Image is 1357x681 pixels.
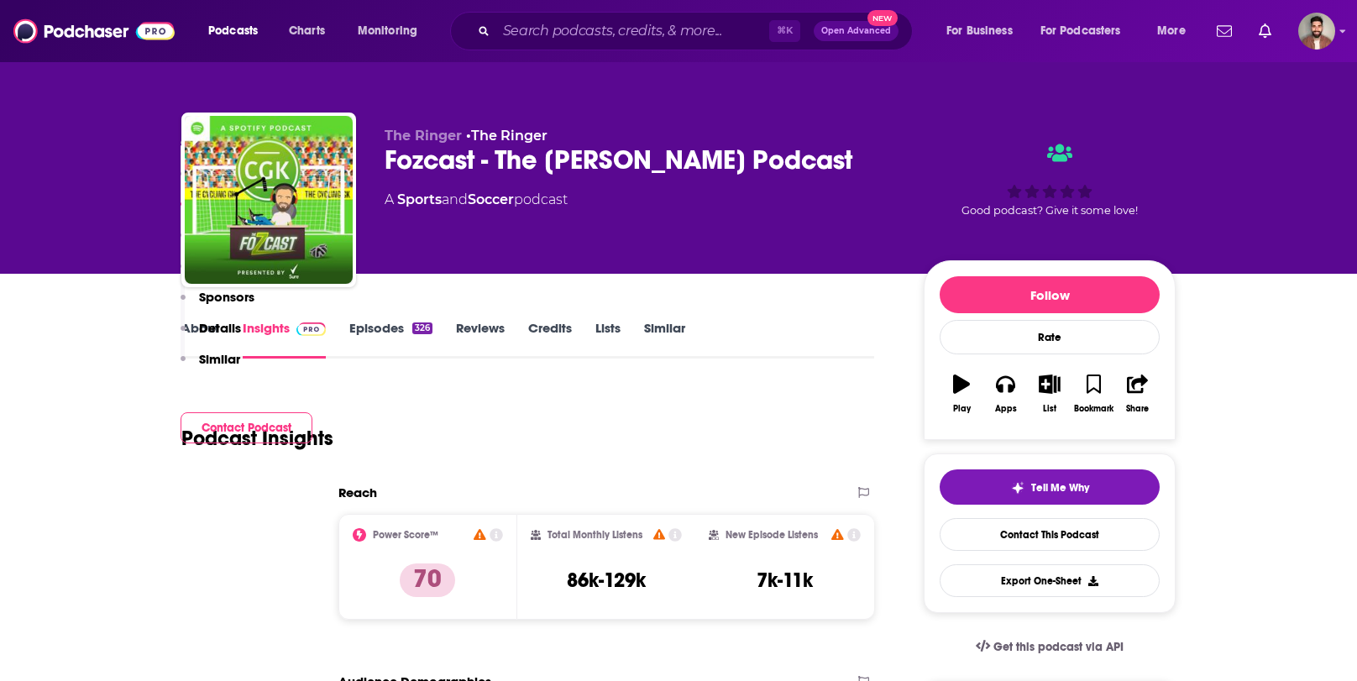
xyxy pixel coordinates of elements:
span: Logged in as calmonaghan [1298,13,1335,50]
button: open menu [1145,18,1207,45]
div: Good podcast? Give it some love! [924,128,1176,232]
button: Export One-Sheet [940,564,1160,597]
span: Charts [289,19,325,43]
button: List [1028,364,1071,424]
h2: Total Monthly Listens [548,529,642,541]
button: Share [1116,364,1160,424]
img: Fozcast - The Ben Foster Podcast [185,116,353,284]
div: Search podcasts, credits, & more... [466,12,929,50]
h2: Reach [338,485,377,500]
div: Play [953,404,971,414]
button: Follow [940,276,1160,313]
button: Show profile menu [1298,13,1335,50]
span: ⌘ K [769,20,800,42]
span: The Ringer [385,128,462,144]
button: Play [940,364,983,424]
h3: 86k-129k [567,568,646,593]
a: Soccer [468,191,514,207]
h2: New Episode Listens [726,529,818,541]
a: Credits [528,320,572,359]
a: Reviews [456,320,505,359]
div: List [1043,404,1056,414]
button: open menu [935,18,1034,45]
button: Details [181,320,241,351]
span: Monitoring [358,19,417,43]
button: Bookmark [1071,364,1115,424]
span: • [466,128,548,144]
button: tell me why sparkleTell Me Why [940,469,1160,505]
span: Tell Me Why [1031,481,1089,495]
span: New [867,10,898,26]
span: Good podcast? Give it some love! [961,204,1138,217]
div: Share [1126,404,1149,414]
button: open menu [1030,18,1145,45]
a: Contact This Podcast [940,518,1160,551]
span: Get this podcast via API [993,640,1124,654]
span: For Business [946,19,1013,43]
button: Similar [181,351,240,382]
a: The Ringer [471,128,548,144]
button: Contact Podcast [181,412,312,443]
p: 70 [400,563,455,597]
button: open menu [346,18,439,45]
a: Lists [595,320,621,359]
img: Podchaser - Follow, Share and Rate Podcasts [13,15,175,47]
a: Show notifications dropdown [1210,17,1239,45]
p: Details [199,320,241,336]
span: More [1157,19,1186,43]
span: For Podcasters [1040,19,1121,43]
img: tell me why sparkle [1011,481,1024,495]
a: Sports [397,191,442,207]
input: Search podcasts, credits, & more... [496,18,769,45]
div: Apps [995,404,1017,414]
img: User Profile [1298,13,1335,50]
div: Bookmark [1074,404,1113,414]
span: Podcasts [208,19,258,43]
p: Similar [199,351,240,367]
a: Charts [278,18,335,45]
a: Show notifications dropdown [1252,17,1278,45]
span: Open Advanced [821,27,891,35]
button: Open AdvancedNew [814,21,899,41]
div: A podcast [385,190,568,210]
h3: 7k-11k [757,568,813,593]
div: Rate [940,320,1160,354]
button: open menu [196,18,280,45]
div: 326 [412,322,432,334]
a: Similar [644,320,685,359]
h2: Power Score™ [373,529,438,541]
span: and [442,191,468,207]
a: Episodes326 [349,320,432,359]
a: Get this podcast via API [962,626,1137,668]
button: Apps [983,364,1027,424]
